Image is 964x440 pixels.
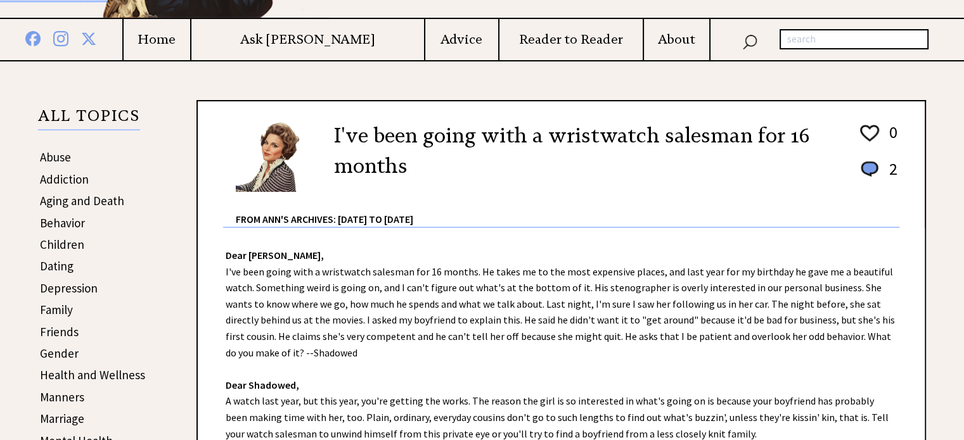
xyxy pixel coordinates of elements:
[40,149,71,165] a: Abuse
[191,32,424,47] a: Ask [PERSON_NAME]
[40,280,98,296] a: Depression
[644,32,709,47] a: About
[40,367,145,382] a: Health and Wellness
[780,29,929,49] input: search
[236,193,899,227] div: From Ann's Archives: [DATE] to [DATE]
[883,122,898,157] td: 0
[858,159,881,179] img: message_round%201.png
[25,28,41,46] img: facebook%20blue.png
[40,215,85,230] a: Behavior
[53,28,68,46] img: instagram%20blue.png
[40,346,79,361] a: Gender
[38,109,140,130] p: ALL TOPICS
[226,379,299,391] strong: Dear Shadowed,
[883,158,898,192] td: 2
[425,32,498,47] a: Advice
[81,29,96,46] img: x%20blue.png
[40,411,84,426] a: Marriage
[40,302,73,317] a: Family
[334,120,839,181] h2: I've been going with a wristwatch salesman for 16 months
[226,249,324,261] strong: Dear [PERSON_NAME],
[40,193,124,208] a: Aging and Death
[40,324,79,339] a: Friends
[499,32,643,47] a: Reader to Reader
[124,32,190,47] a: Home
[742,32,757,50] img: search_nav.png
[236,120,315,192] img: Ann6%20v2%20small.png
[40,389,84,405] a: Manners
[858,122,881,144] img: heart_outline%201.png
[40,258,74,273] a: Dating
[40,237,84,252] a: Children
[40,172,89,187] a: Addiction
